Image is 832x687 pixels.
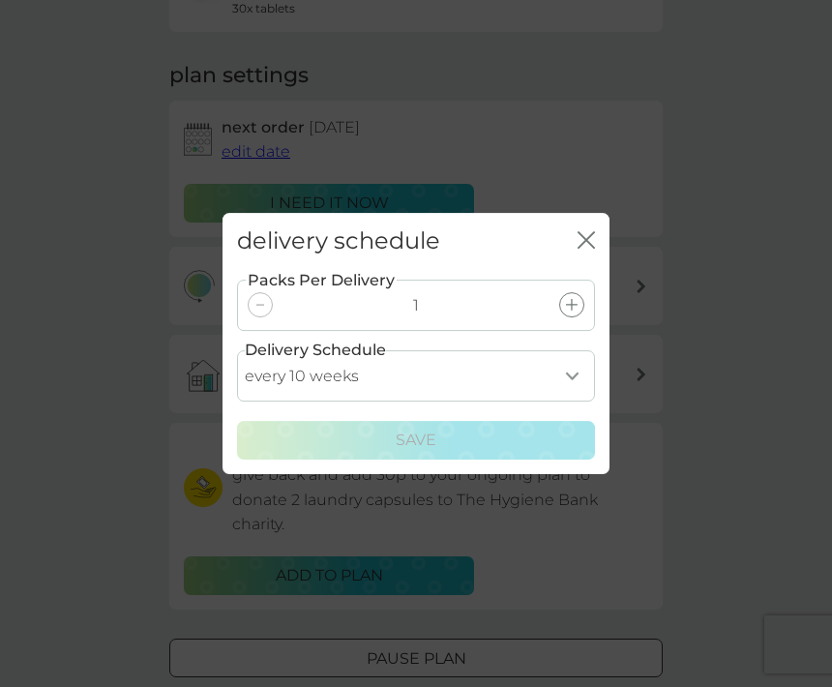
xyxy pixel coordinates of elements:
h2: delivery schedule [237,227,440,255]
label: Packs Per Delivery [246,268,397,293]
p: Save [396,428,436,453]
button: close [578,231,595,252]
label: Delivery Schedule [245,338,386,363]
p: 1 [413,293,419,318]
button: Save [237,421,595,460]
